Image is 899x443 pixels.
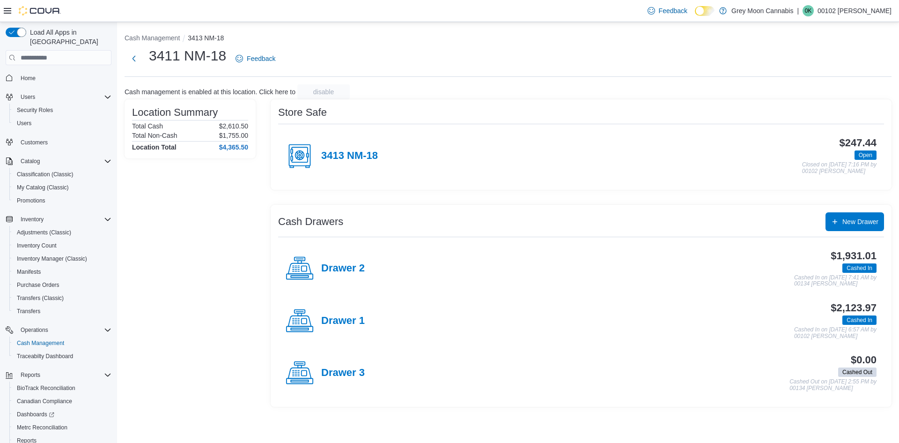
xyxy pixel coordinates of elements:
[232,49,279,68] a: Feedback
[13,240,111,251] span: Inventory Count
[13,396,111,407] span: Canadian Compliance
[13,118,111,129] span: Users
[17,324,111,336] span: Operations
[9,117,115,130] button: Users
[17,156,44,167] button: Catalog
[17,106,53,114] span: Security Roles
[9,395,115,408] button: Canadian Compliance
[2,135,115,149] button: Customers
[797,5,799,16] p: |
[9,408,115,421] a: Dashboards
[17,339,64,347] span: Cash Management
[17,369,111,381] span: Reports
[13,266,111,278] span: Manifests
[17,73,39,84] a: Home
[13,383,79,394] a: BioTrack Reconciliation
[13,253,91,264] a: Inventory Manager (Classic)
[21,326,48,334] span: Operations
[13,240,60,251] a: Inventory Count
[842,217,878,226] span: New Drawer
[805,5,812,16] span: 0K
[125,49,143,68] button: Next
[13,195,49,206] a: Promotions
[219,132,248,139] p: $1,755.00
[802,162,877,174] p: Closed on [DATE] 7:16 PM by 00102 [PERSON_NAME]
[847,264,872,272] span: Cashed In
[17,369,44,381] button: Reports
[818,5,892,16] p: 00102 [PERSON_NAME]
[13,396,76,407] a: Canadian Compliance
[13,351,77,362] a: Traceabilty Dashboard
[2,323,115,337] button: Operations
[794,327,877,339] p: Cashed In on [DATE] 6:57 AM by 00102 [PERSON_NAME]
[13,105,57,116] a: Security Roles
[831,302,877,314] h3: $2,123.97
[13,422,111,433] span: Metrc Reconciliation
[17,156,111,167] span: Catalog
[855,150,877,160] span: Open
[9,421,115,434] button: Metrc Reconciliation
[19,6,61,15] img: Cova
[13,293,67,304] a: Transfers (Classic)
[9,382,115,395] button: BioTrack Reconciliation
[2,155,115,168] button: Catalog
[21,93,35,101] span: Users
[17,197,45,204] span: Promotions
[17,281,59,289] span: Purchase Orders
[659,6,687,15] span: Feedback
[247,54,275,63] span: Feedback
[21,216,44,223] span: Inventory
[13,306,111,317] span: Transfers
[731,5,793,16] p: Grey Moon Cannabis
[13,422,71,433] a: Metrc Reconciliation
[17,424,67,431] span: Metrc Reconciliation
[13,293,111,304] span: Transfers (Classic)
[840,137,877,149] h3: $247.44
[831,250,877,262] h3: $1,931.01
[13,383,111,394] span: BioTrack Reconciliation
[132,132,177,139] h6: Total Non-Cash
[26,28,111,46] span: Load All Apps in [GEOGRAPHIC_DATA]
[851,354,877,366] h3: $0.00
[13,338,68,349] a: Cash Management
[21,139,48,146] span: Customers
[13,195,111,206] span: Promotions
[9,265,115,278] button: Manifests
[321,315,365,327] h4: Drawer 1
[9,168,115,181] button: Classification (Classic)
[17,184,69,191] span: My Catalog (Classic)
[125,33,892,45] nav: An example of EuiBreadcrumbs
[321,367,365,379] h4: Drawer 3
[2,71,115,84] button: Home
[17,214,47,225] button: Inventory
[297,84,350,99] button: disable
[17,242,57,249] span: Inventory Count
[13,351,111,362] span: Traceabilty Dashboard
[9,337,115,350] button: Cash Management
[842,315,877,325] span: Cashed In
[13,253,111,264] span: Inventory Manager (Classic)
[13,279,111,291] span: Purchase Orders
[132,107,218,118] h3: Location Summary
[13,279,63,291] a: Purchase Orders
[17,91,39,103] button: Users
[9,305,115,318] button: Transfers
[17,324,52,336] button: Operations
[17,398,72,405] span: Canadian Compliance
[13,227,75,238] a: Adjustments (Classic)
[13,306,44,317] a: Transfers
[17,268,41,276] span: Manifests
[803,5,814,16] div: 00102 Kristian Serna
[278,216,343,227] h3: Cash Drawers
[13,118,35,129] a: Users
[219,122,248,130] p: $2,610.50
[859,151,872,159] span: Open
[21,371,40,379] span: Reports
[17,294,64,302] span: Transfers (Classic)
[13,169,77,180] a: Classification (Classic)
[9,226,115,239] button: Adjustments (Classic)
[13,338,111,349] span: Cash Management
[2,368,115,382] button: Reports
[13,227,111,238] span: Adjustments (Classic)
